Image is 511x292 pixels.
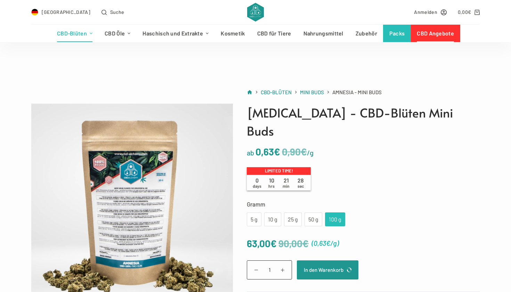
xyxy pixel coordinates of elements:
bdi: 63,00 [247,237,277,249]
span: Suche [110,8,124,16]
span: hrs [268,184,275,188]
span: € [274,146,280,157]
a: Mini Buds [300,88,324,97]
a: Packs [383,25,411,42]
span: € [270,237,277,249]
span: Amnesia - Mini Buds [332,88,382,97]
img: CBD Alchemy [247,3,263,22]
span: 10 [264,177,279,189]
a: Kosmetik [215,25,251,42]
div: 100 g [329,215,341,224]
span: ab [247,148,254,157]
p: Limited time! [247,167,311,175]
input: Produktmenge [247,260,292,279]
span: 28 [293,177,308,189]
bdi: 0,63 [255,146,280,157]
span: € [301,146,307,157]
bdi: 0,90 [282,146,307,157]
div: 25 g [288,215,298,224]
bdi: 90,00 [278,237,309,249]
span: € [468,9,471,15]
span: min [283,184,290,188]
a: Nahrungsmittel [297,25,349,42]
span: € [302,237,309,249]
label: Gramm [247,199,480,209]
span: sec [298,184,304,188]
button: In den Warenkorb [297,260,358,279]
span: € [326,239,330,247]
h1: [MEDICAL_DATA] - CBD-Blüten Mini Buds [247,104,480,140]
a: CBD Öle [99,25,137,42]
img: DE Flag [31,9,38,16]
span: CBD-Blüten [261,89,292,95]
a: CBD für Tiere [251,25,297,42]
span: /g [307,148,314,157]
a: Select Country [31,8,90,16]
span: Anmelden [414,8,437,16]
span: Mini Buds [300,89,324,95]
button: Open search form [102,8,124,16]
div: 10 g [268,215,277,224]
span: [GEOGRAPHIC_DATA] [42,8,90,16]
a: Haschisch und Extrakte [137,25,215,42]
span: 0 [250,177,264,189]
span: days [253,184,261,188]
a: Zubehör [349,25,383,42]
div: 50 g [309,215,318,224]
span: /g [330,239,337,247]
span: ( ) [311,237,339,249]
a: Anmelden [414,8,446,16]
a: Shopping cart [458,8,480,16]
a: CBD-Blüten [51,25,98,42]
bdi: 0,63 [314,239,330,247]
bdi: 0,00 [458,9,471,15]
a: CBD-Blüten [261,88,292,97]
nav: Header-Menü [51,25,460,42]
span: 21 [279,177,293,189]
a: CBD Angebote [411,25,460,42]
div: 5 g [251,215,257,224]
